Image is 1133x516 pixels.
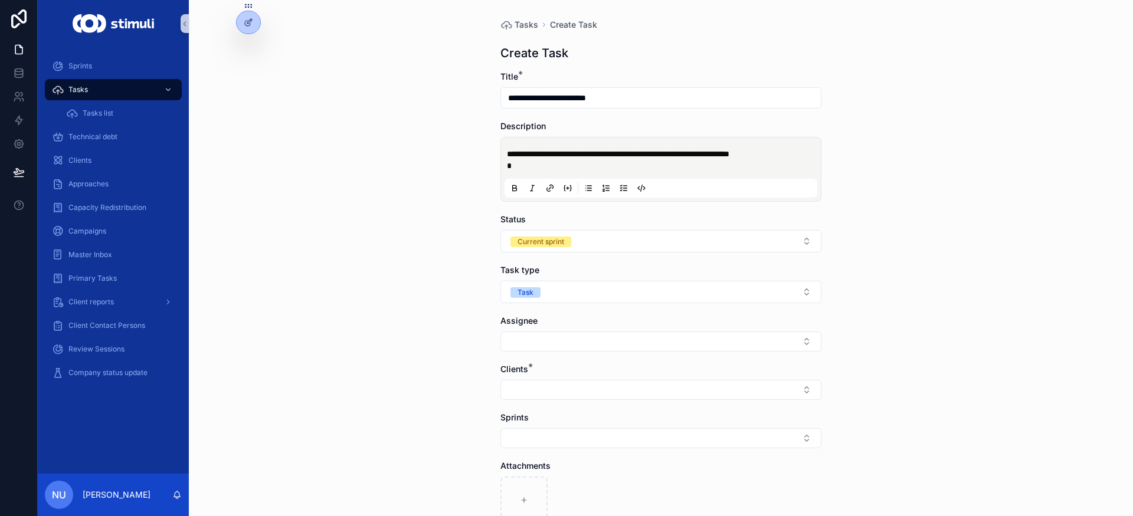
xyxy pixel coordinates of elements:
button: Select Button [500,230,821,252]
a: Capacity Redistribution [45,197,182,218]
a: Tasks list [59,103,182,124]
p: [PERSON_NAME] [83,489,150,501]
a: Technical debt [45,126,182,147]
span: Review Sessions [68,344,125,354]
img: App logo [73,14,153,33]
a: Sprints [45,55,182,77]
a: Review Sessions [45,338,182,360]
a: Primary Tasks [45,268,182,289]
span: Tasks list [83,109,113,118]
span: Sprints [68,61,92,71]
span: Client Contact Persons [68,321,145,330]
span: Clients [68,156,91,165]
a: Create Task [550,19,597,31]
span: Clients [500,364,528,374]
a: Tasks [500,19,538,31]
a: Approaches [45,173,182,195]
button: Select Button [500,281,821,303]
div: scrollable content [38,47,189,399]
div: Current sprint [518,236,564,247]
a: Company status update [45,362,182,383]
button: Select Button [500,428,821,448]
a: Client Contact Persons [45,315,182,336]
a: Clients [45,150,182,171]
h1: Create Task [500,45,568,61]
span: Tasks [68,85,88,94]
a: Master Inbox [45,244,182,265]
span: Technical debt [68,132,117,142]
span: Task type [500,265,539,275]
button: Select Button [500,380,821,400]
span: Primary Tasks [68,274,117,283]
span: Attachments [500,461,551,471]
span: Status [500,214,526,224]
span: Assignee [500,315,538,326]
span: Company status update [68,368,148,377]
span: NU [52,488,66,502]
span: Title [500,71,518,81]
span: Campaigns [68,226,106,236]
span: Master Inbox [68,250,112,259]
a: Client reports [45,291,182,313]
a: Campaigns [45,221,182,242]
span: Capacity Redistribution [68,203,146,212]
span: Approaches [68,179,109,189]
span: Client reports [68,297,114,307]
span: Tasks [515,19,538,31]
span: Description [500,121,546,131]
a: Tasks [45,79,182,100]
div: Task [518,287,533,298]
button: Select Button [500,331,821,351]
span: Sprints [500,412,529,422]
